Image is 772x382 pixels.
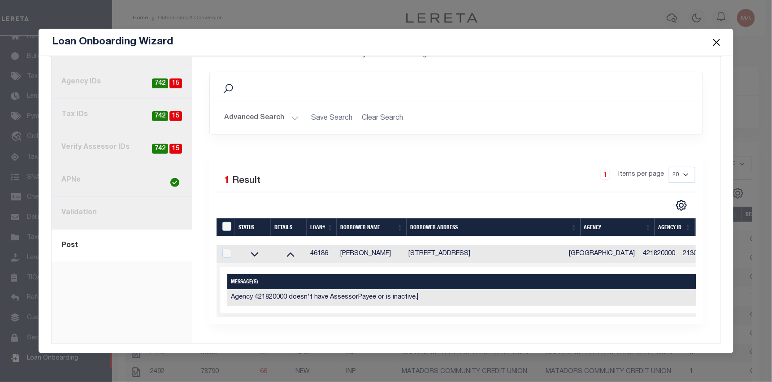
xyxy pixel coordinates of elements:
[405,245,565,263] td: [STREET_ADDRESS]
[152,144,168,154] span: 742
[217,218,235,236] th: LoanPrepID
[52,99,192,131] a: Tax IDs15742
[52,36,173,48] h5: Loan Onboarding Wizard
[232,174,260,188] label: Result
[52,131,192,164] a: Verify Assessor IDs15742
[52,66,192,99] a: Agency IDs15742
[307,245,337,263] td: 46186
[679,245,719,263] td: 213013300
[337,218,407,236] th: Borrower Name: activate to sort column ascending
[640,245,680,263] td: 421820000
[307,218,337,236] th: Loan#: activate to sort column ascending
[169,144,182,154] span: 15
[694,218,734,236] th: Tax ID: activate to sort column ascending
[52,164,192,197] a: APNs
[52,230,192,262] a: Post
[565,245,640,263] td: [GEOGRAPHIC_DATA]
[581,218,655,236] th: Agency: activate to sort column ascending
[235,218,271,236] th: Status
[152,111,168,122] span: 742
[224,109,299,127] button: Advanced Search
[271,218,307,236] th: Details
[152,78,168,89] span: 742
[169,78,182,89] span: 15
[337,245,405,263] td: [PERSON_NAME]
[170,178,179,187] img: check-icon-green.svg
[224,176,230,186] span: 1
[169,111,182,122] span: 15
[619,170,664,180] span: Items per page
[655,218,694,236] th: Agency ID: activate to sort column ascending
[52,197,192,230] a: Validation
[407,218,581,236] th: Borrower Address: activate to sort column ascending
[711,36,723,48] button: Close
[600,170,610,180] a: 1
